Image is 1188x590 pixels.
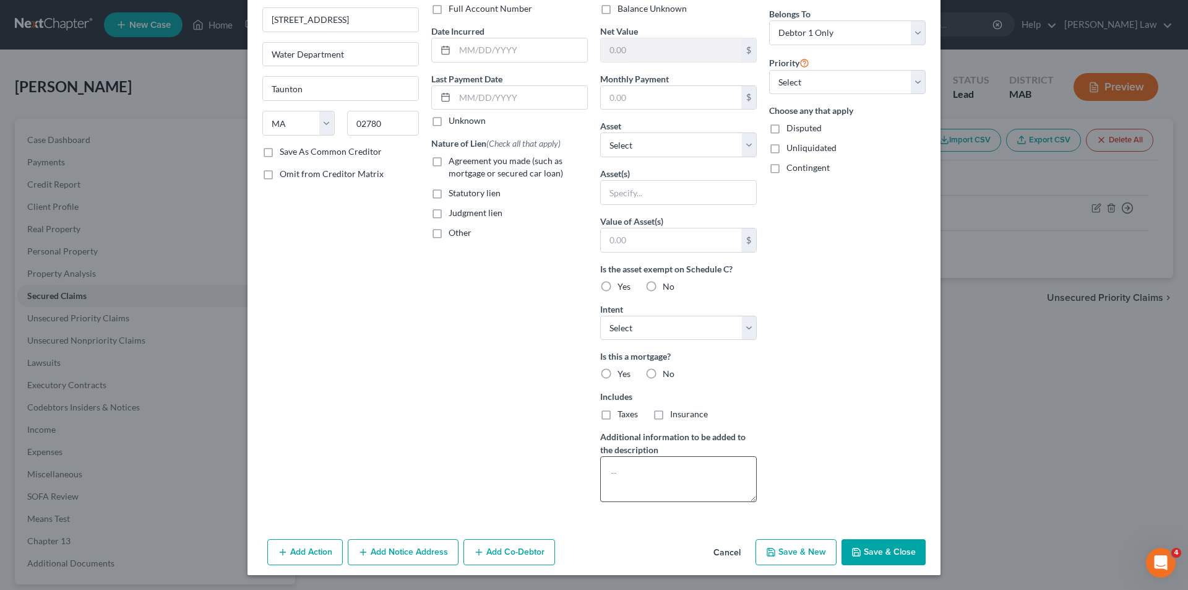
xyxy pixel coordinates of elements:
[769,104,926,117] label: Choose any that apply
[755,539,837,565] button: Save & New
[786,123,822,133] span: Disputed
[600,390,757,403] label: Includes
[601,181,756,204] input: Specify...
[600,350,757,363] label: Is this a mortgage?
[600,72,669,85] label: Monthly Payment
[600,121,621,131] span: Asset
[600,25,638,38] label: Net Value
[347,111,420,136] input: Enter zip...
[786,162,830,173] span: Contingent
[449,188,501,198] span: Statutory lien
[601,38,741,62] input: 0.00
[618,409,638,419] span: Taxes
[601,86,741,110] input: 0.00
[431,137,561,150] label: Nature of Lien
[741,228,756,252] div: $
[704,540,751,565] button: Cancel
[600,167,630,180] label: Asset(s)
[263,8,418,32] input: Enter address...
[786,142,837,153] span: Unliquidated
[486,138,561,149] span: (Check all that apply)
[618,281,631,292] span: Yes
[618,2,687,15] label: Balance Unknown
[741,38,756,62] div: $
[263,77,418,100] input: Enter city...
[431,25,484,38] label: Date Incurred
[769,55,809,70] label: Priority
[600,303,623,316] label: Intent
[1171,548,1181,558] span: 4
[449,155,563,178] span: Agreement you made (such as mortgage or secured car loan)
[600,262,757,275] label: Is the asset exempt on Schedule C?
[455,38,587,62] input: MM/DD/YYYY
[263,43,418,66] input: Apt, Suite, etc...
[663,281,674,292] span: No
[663,368,674,379] span: No
[741,86,756,110] div: $
[449,115,486,127] label: Unknown
[618,368,631,379] span: Yes
[449,2,532,15] label: Full Account Number
[769,9,811,19] span: Belongs To
[431,72,502,85] label: Last Payment Date
[280,145,382,158] label: Save As Common Creditor
[601,228,741,252] input: 0.00
[670,409,708,419] span: Insurance
[455,86,587,110] input: MM/DD/YYYY
[463,539,555,565] button: Add Co-Debtor
[348,539,458,565] button: Add Notice Address
[280,168,384,179] span: Omit from Creditor Matrix
[449,227,471,238] span: Other
[600,430,757,456] label: Additional information to be added to the description
[1146,548,1176,578] iframe: Intercom live chat
[600,215,663,228] label: Value of Asset(s)
[267,539,343,565] button: Add Action
[841,539,926,565] button: Save & Close
[449,207,502,218] span: Judgment lien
